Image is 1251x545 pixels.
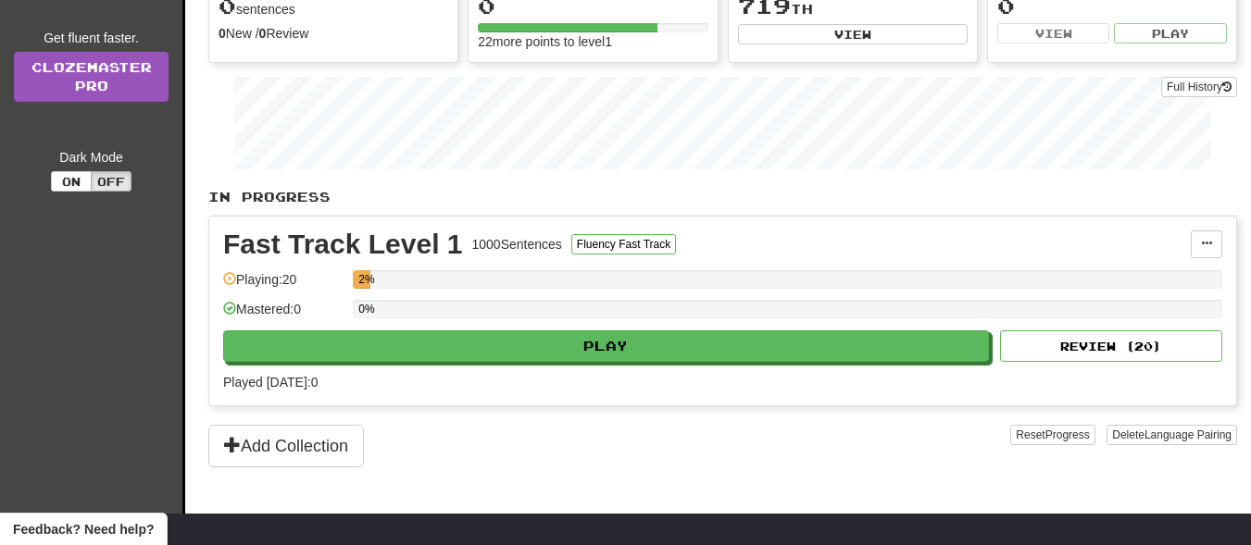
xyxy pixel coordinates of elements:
div: Dark Mode [14,148,169,167]
button: Fluency Fast Track [571,234,676,254]
button: ResetProgress [1010,425,1095,445]
span: Played [DATE]: 0 [223,375,318,390]
div: 1000 Sentences [472,235,562,254]
span: Language Pairing [1145,428,1232,441]
strong: 0 [219,26,226,41]
span: Progress [1045,428,1090,441]
div: Fast Track Level 1 [223,230,463,258]
div: New / Review [219,24,448,43]
a: ClozemasterPro [14,52,169,102]
div: Get fluent faster. [14,29,169,47]
button: Review (20) [1000,330,1222,362]
button: Play [1114,23,1227,43]
p: In Progress [208,188,1237,206]
div: 2% [358,270,370,289]
div: Playing: 20 [223,270,344,301]
button: View [997,23,1110,43]
button: View [738,24,968,44]
div: 22 more points to level 1 [478,32,707,51]
button: Off [91,171,131,192]
strong: 0 [259,26,267,41]
span: Open feedback widget [13,520,154,539]
button: Add Collection [208,425,364,467]
button: Play [223,330,989,362]
div: Mastered: 0 [223,300,344,330]
button: On [51,171,92,192]
button: Full History [1161,77,1237,97]
button: DeleteLanguage Pairing [1107,425,1237,445]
